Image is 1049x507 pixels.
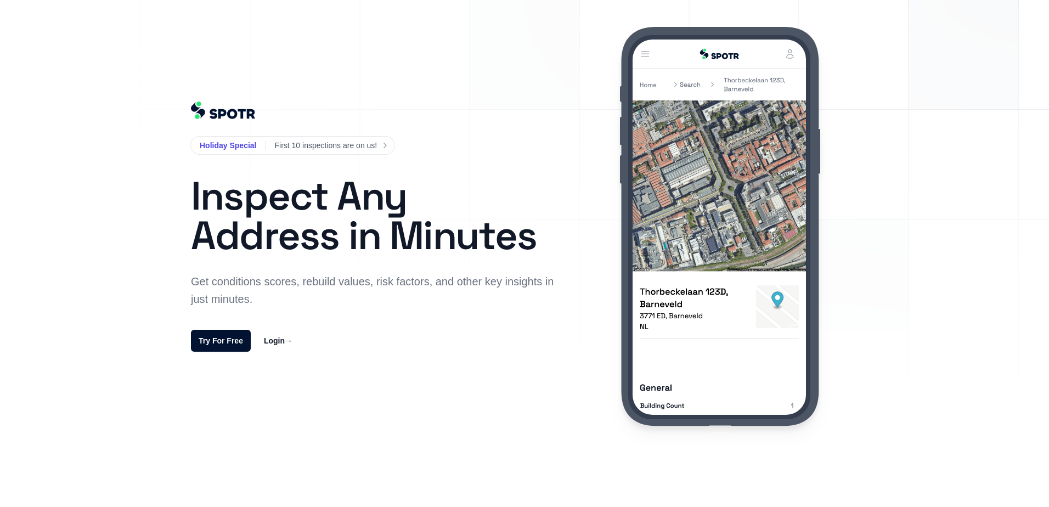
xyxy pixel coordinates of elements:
[191,273,560,308] p: Get conditions scores, rebuild values, risk factors, and other key insights in just minutes.
[191,176,560,255] h1: Inspect Any Address in Minutes
[274,139,386,152] a: First 10 inspections are on us!
[285,336,292,345] span: →
[264,334,292,347] a: Login
[191,102,255,119] img: 61ea7a264e0cbe10e6ec0ef6_%402Spotr%20Logo_Navy%20Blue%20-%20Emerald.png
[191,330,251,352] a: Try For Free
